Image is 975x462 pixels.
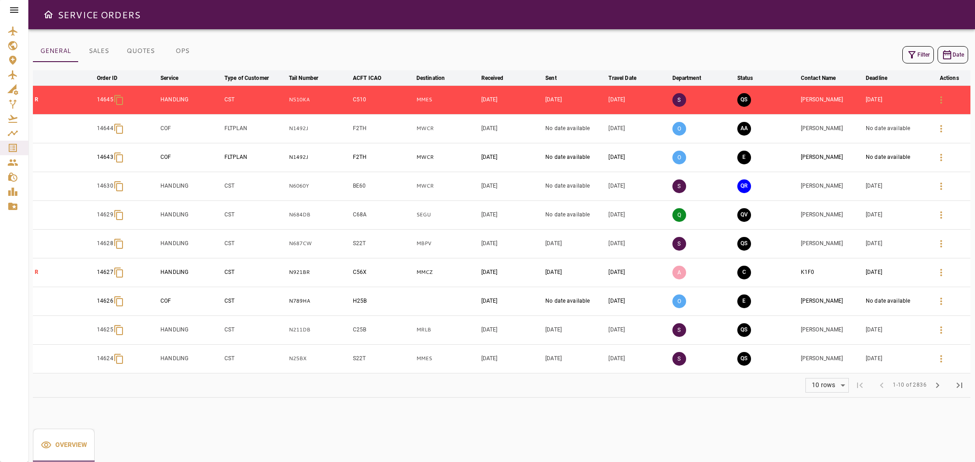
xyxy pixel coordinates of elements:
[543,114,607,143] td: No date available
[97,96,113,104] p: 14645
[351,258,415,287] td: C56X
[737,323,751,337] button: QUOTE SENT
[289,73,330,84] span: Tail Number
[33,40,203,62] div: basic tabs example
[480,85,544,114] td: [DATE]
[799,315,864,344] td: [PERSON_NAME]
[159,258,223,287] td: HANDLING
[97,297,113,305] p: 14626
[672,73,701,84] div: Department
[607,315,670,344] td: [DATE]
[159,229,223,258] td: HANDLING
[97,326,113,334] p: 14625
[864,287,928,315] td: No date available
[864,229,928,258] td: [DATE]
[78,40,119,62] button: SALES
[543,143,607,172] td: No date available
[737,151,751,164] button: EXECUTION
[351,172,415,200] td: BE60
[543,287,607,315] td: No date available
[223,200,287,229] td: CST
[480,229,544,258] td: [DATE]
[930,89,952,111] button: Details
[119,40,162,62] button: QUOTES
[672,93,686,107] p: S
[737,237,751,251] button: QUOTE SENT
[289,268,349,276] p: N921BR
[159,344,223,373] td: HANDLING
[97,268,113,276] p: 14627
[737,266,751,279] button: CLOSED
[737,179,751,193] button: QUOTE REQUESTED
[607,143,670,172] td: [DATE]
[97,211,113,219] p: 14629
[930,204,952,226] button: Details
[416,211,478,219] p: SEGU
[58,7,140,22] h6: SERVICE ORDERS
[543,85,607,114] td: [DATE]
[480,114,544,143] td: [DATE]
[33,40,78,62] button: GENERAL
[289,182,349,190] p: N6060Y
[607,85,670,114] td: [DATE]
[806,378,848,392] div: 10 rows
[902,46,934,63] button: Filter
[607,229,670,258] td: [DATE]
[864,114,928,143] td: No date available
[351,344,415,373] td: S22T
[160,73,190,84] span: Service
[543,258,607,287] td: [DATE]
[480,258,544,287] td: [DATE]
[97,73,117,84] div: Order ID
[223,287,287,315] td: CST
[927,374,948,396] span: Next Page
[223,143,287,172] td: FLTPLAN
[416,73,445,84] div: Destination
[289,240,349,247] p: N687CW
[33,429,95,462] button: Overview
[416,182,478,190] p: MWCR
[864,200,928,229] td: [DATE]
[799,258,864,287] td: K1F0
[159,287,223,315] td: COF
[799,344,864,373] td: [PERSON_NAME]
[289,73,318,84] div: Tail Number
[159,143,223,172] td: COF
[160,73,178,84] div: Service
[223,315,287,344] td: CST
[607,287,670,315] td: [DATE]
[351,200,415,229] td: C68A
[416,73,457,84] span: Destination
[416,355,478,362] p: MMES
[351,85,415,114] td: C510
[353,73,381,84] div: ACFT ICAO
[608,73,648,84] span: Travel Date
[864,315,928,344] td: [DATE]
[97,73,129,84] span: Order ID
[35,268,93,276] p: R
[480,287,544,315] td: [DATE]
[545,73,557,84] div: Sent
[810,381,837,389] div: 10 rows
[672,266,686,279] p: A
[672,352,686,366] p: S
[223,344,287,373] td: CST
[351,229,415,258] td: S22T
[799,85,864,114] td: [PERSON_NAME]
[289,96,349,104] p: N510KA
[871,374,893,396] span: Previous Page
[799,200,864,229] td: [PERSON_NAME]
[607,344,670,373] td: [DATE]
[737,93,751,107] button: QUOTE SENT
[893,381,927,390] span: 1-10 of 2836
[480,143,544,172] td: [DATE]
[162,40,203,62] button: OPS
[223,258,287,287] td: CST
[224,73,281,84] span: Type of Customer
[799,143,864,172] td: [PERSON_NAME]
[799,114,864,143] td: [PERSON_NAME]
[223,229,287,258] td: CST
[930,319,952,341] button: Details
[799,229,864,258] td: [PERSON_NAME]
[543,200,607,229] td: No date available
